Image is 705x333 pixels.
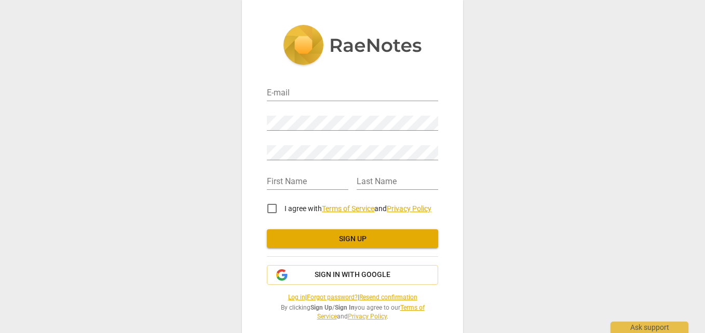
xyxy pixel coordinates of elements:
img: 5ac2273c67554f335776073100b6d88f.svg [283,25,422,67]
a: Privacy Policy [387,204,431,213]
button: Sign in with Google [267,265,438,285]
span: Sign in with Google [315,270,390,280]
b: Sign In [335,304,355,311]
a: Terms of Service [317,304,425,320]
span: I agree with and [284,204,431,213]
button: Sign up [267,229,438,248]
a: Resend confirmation [359,294,417,301]
span: | | [267,293,438,302]
div: Ask support [611,322,688,333]
a: Forgot password? [307,294,358,301]
a: Privacy Policy [348,313,387,320]
span: Sign up [275,234,430,244]
a: Terms of Service [322,204,374,213]
a: Log in [288,294,305,301]
span: By clicking / you agree to our and . [267,303,438,321]
b: Sign Up [310,304,332,311]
